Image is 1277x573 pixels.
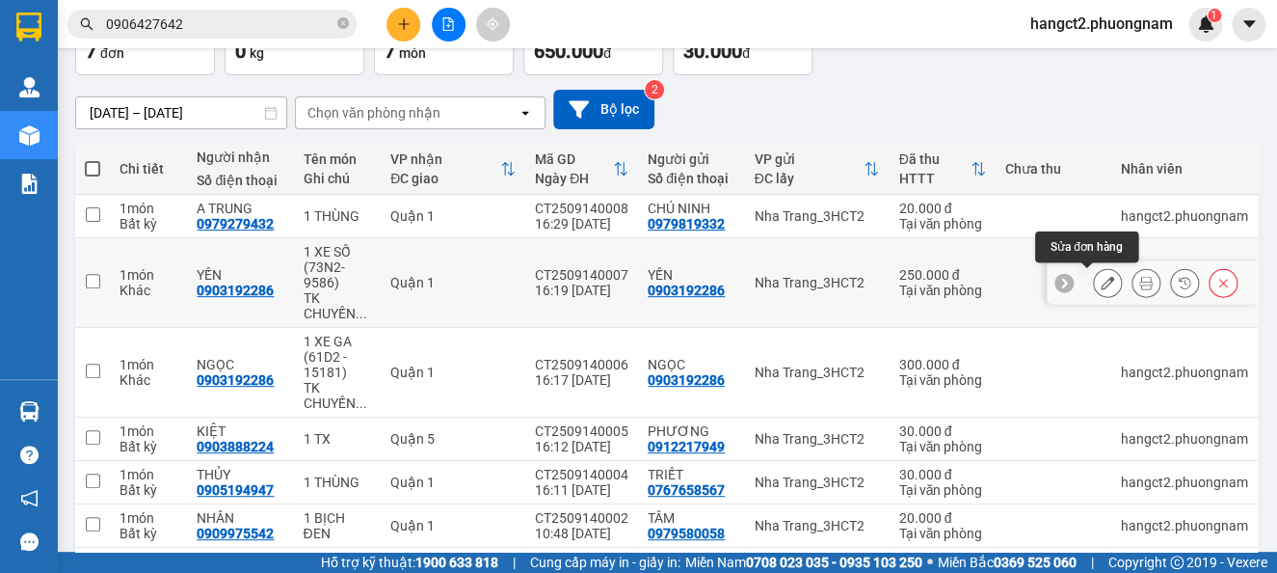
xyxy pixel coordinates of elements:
[390,275,516,290] div: Quận 1
[742,45,750,61] span: đ
[1015,12,1188,36] span: hangct2.phuongnam
[898,171,970,186] div: HTTT
[1093,268,1122,297] div: Sửa đơn hàng
[898,423,985,439] div: 30.000 đ
[898,439,985,454] div: Tại văn phòng
[898,357,985,372] div: 300.000 đ
[535,423,628,439] div: CT2509140005
[86,40,96,63] span: 7
[754,208,879,224] div: Nha Trang_3HCT2
[898,201,985,216] div: 20.000 đ
[390,365,516,380] div: Quận 1
[120,357,177,372] div: 1 món
[648,423,734,439] div: PHƯƠNG
[250,45,264,61] span: kg
[304,380,372,411] div: TK CHUYẾN 21:00
[120,201,177,216] div: 1 món
[304,431,372,447] div: 1 TX
[20,446,39,464] span: question-circle
[321,552,498,573] span: Hỗ trợ kỹ thuật:
[898,372,985,388] div: Tại văn phòng
[337,17,349,29] span: close-circle
[898,283,985,298] div: Tại văn phòng
[16,13,41,41] img: logo-vxr
[1232,8,1265,41] button: caret-down
[120,423,177,439] div: 1 món
[1091,552,1094,573] span: |
[235,40,246,63] span: 0
[197,267,283,283] div: YẾN
[898,482,985,498] div: Tại văn phòng
[535,267,628,283] div: CT2509140007
[1005,161,1102,177] div: Chưa thu
[535,482,628,498] div: 16:11 [DATE]
[120,372,177,388] div: Khác
[304,475,372,490] div: 1 THÙNG
[120,439,177,454] div: Bất kỳ
[24,124,106,249] b: Phương Nam Express
[197,439,274,454] div: 0903888224
[120,161,177,177] div: Chi tiết
[898,526,985,541] div: Tại văn phòng
[19,125,40,146] img: warehouse-icon
[1121,161,1248,177] div: Nhân viên
[535,467,628,482] div: CT2509140004
[535,201,628,216] div: CT2509140008
[754,275,879,290] div: Nha Trang_3HCT2
[648,467,734,482] div: TRIẾT
[1197,15,1214,33] img: icon-new-feature
[535,510,628,526] div: CT2509140002
[390,518,516,533] div: Quận 1
[746,555,922,570] strong: 0708 023 035 - 0935 103 250
[1121,518,1248,533] div: hangct2.phuongnam
[197,357,283,372] div: NGỌC
[197,423,283,439] div: KIỆT
[304,510,372,541] div: 1 BỊCH ĐEN
[197,510,283,526] div: NHÂN
[535,216,628,232] div: 16:29 [DATE]
[197,216,274,232] div: 0979279432
[754,475,879,490] div: Nha Trang_3HCT2
[197,482,274,498] div: 0905194947
[476,8,510,41] button: aim
[304,151,372,167] div: Tên món
[120,216,177,232] div: Bất kỳ
[399,45,426,61] span: món
[80,17,93,31] span: search
[603,45,611,61] span: đ
[898,267,985,283] div: 250.000 đ
[356,306,367,321] span: ...
[534,40,603,63] span: 650.000
[197,283,274,298] div: 0903192286
[648,372,725,388] div: 0903192286
[120,467,177,482] div: 1 món
[197,173,283,188] div: Số điện thoại
[1210,9,1217,22] span: 1
[390,431,516,447] div: Quận 5
[898,151,970,167] div: Đã thu
[1121,475,1248,490] div: hangct2.phuongnam
[754,365,879,380] div: Nha Trang_3HCT2
[162,73,265,89] b: [DOMAIN_NAME]
[386,8,420,41] button: plus
[648,357,734,372] div: NGỌC
[535,171,613,186] div: Ngày ĐH
[648,216,725,232] div: 0979819332
[754,171,864,186] div: ĐC lấy
[535,439,628,454] div: 16:12 [DATE]
[304,290,372,321] div: TK CHUYẾN 21:00
[390,151,500,167] div: VP nhận
[390,208,516,224] div: Quận 1
[535,357,628,372] div: CT2509140006
[119,28,191,119] b: Gửi khách hàng
[898,216,985,232] div: Tại văn phòng
[525,144,638,195] th: Toggle SortBy
[397,17,411,31] span: plus
[535,526,628,541] div: 10:48 [DATE]
[19,401,40,422] img: warehouse-icon
[209,24,255,70] img: logo.jpg
[415,555,498,570] strong: 1900 633 818
[337,15,349,34] span: close-circle
[19,77,40,97] img: warehouse-icon
[19,174,40,194] img: solution-icon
